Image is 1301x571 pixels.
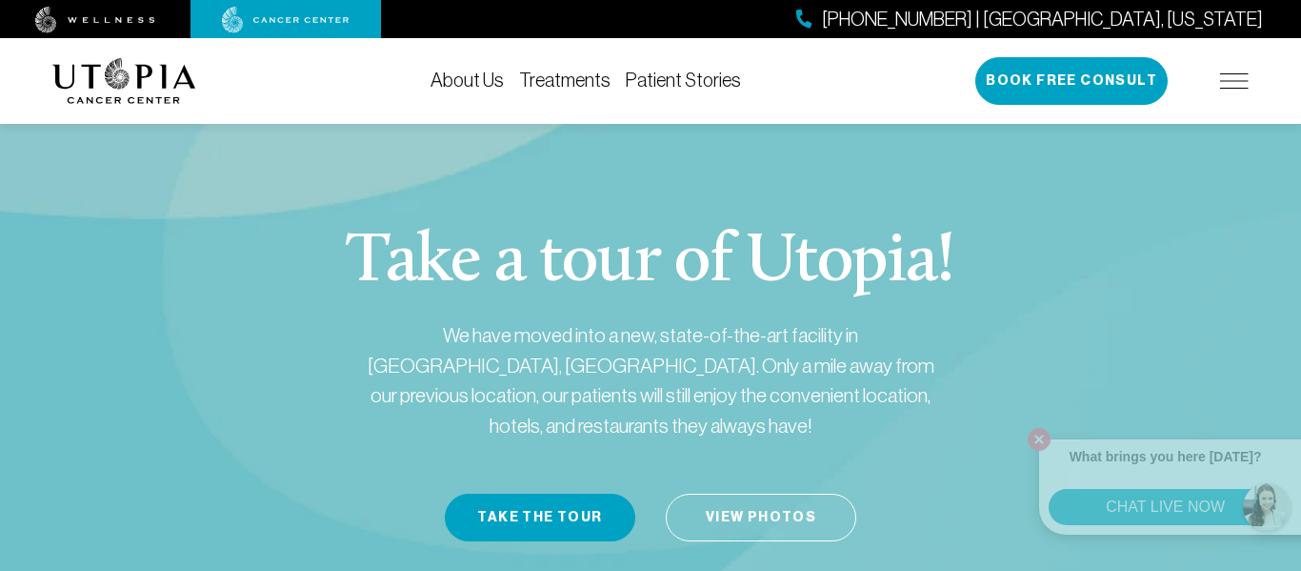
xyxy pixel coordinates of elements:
[445,494,635,541] button: Take the Tour
[52,58,196,104] img: logo
[519,70,610,91] a: Treatments
[975,57,1168,105] button: Book Free Consult
[355,320,946,440] p: We have moved into a new, state-of-the-art facility in [GEOGRAPHIC_DATA], [GEOGRAPHIC_DATA]. Only...
[822,6,1263,33] span: [PHONE_NUMBER] | [GEOGRAPHIC_DATA], [US_STATE]
[35,7,155,33] img: wellness
[796,6,1263,33] a: [PHONE_NUMBER] | [GEOGRAPHIC_DATA], [US_STATE]
[1220,73,1249,89] img: icon-hamburger
[626,70,741,91] a: Patient Stories
[222,7,350,33] img: cancer center
[346,229,954,297] h1: Take a tour of Utopia!
[666,494,856,541] a: View Photos
[430,70,504,91] a: About Us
